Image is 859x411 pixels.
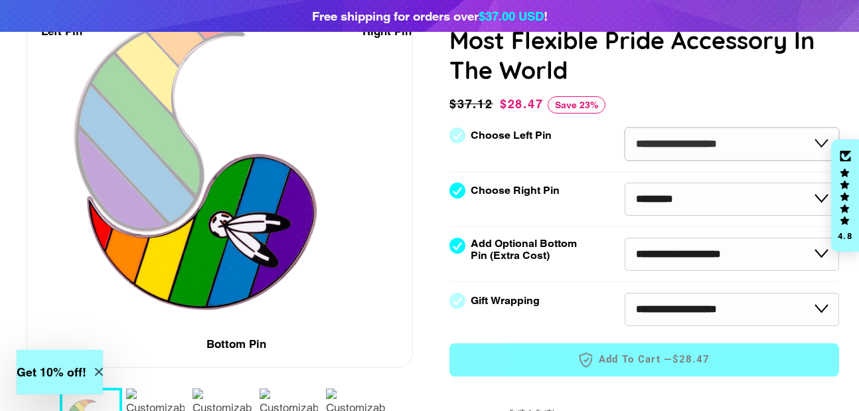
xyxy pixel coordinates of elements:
[837,232,853,240] div: 4.8
[471,185,560,197] label: Choose Right Pin
[471,238,582,262] label: Add Optional Bottom Pin (Extra Cost)
[479,9,544,23] span: $37.00 USD
[548,96,605,114] span: Save 23%
[831,139,859,252] div: Click to open Judge.me floating reviews tab
[469,351,819,369] span: Add to Cart —
[500,97,544,111] span: $28.47
[471,129,552,141] label: Choose Left Pin
[672,353,710,367] span: $28.47
[471,295,540,307] label: Gift Wrapping
[206,335,266,353] div: Bottom Pin
[449,95,497,114] span: $37.12
[312,7,548,25] div: Free shipping for orders over !
[449,343,839,376] button: Add to Cart —$28.47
